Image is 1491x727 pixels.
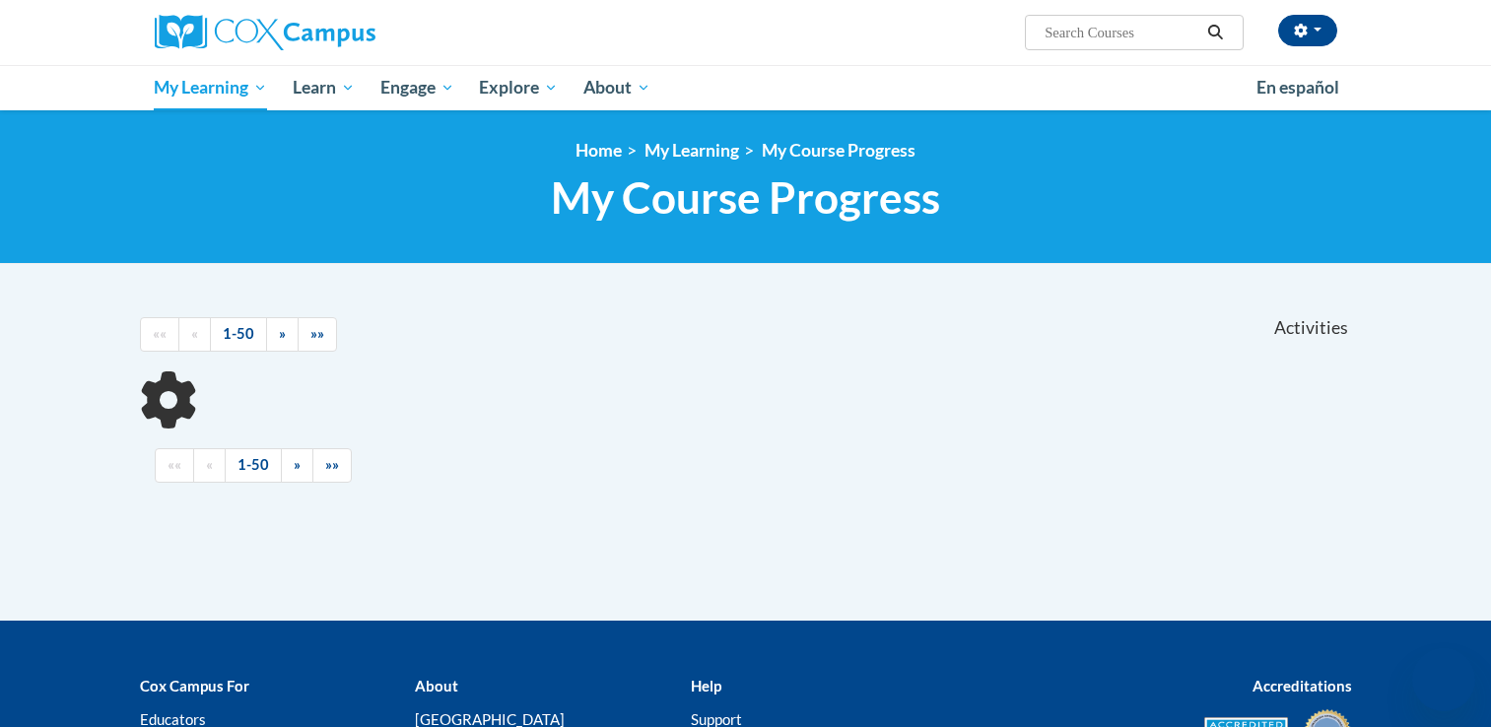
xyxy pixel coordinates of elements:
[1043,21,1200,44] input: Search Courses
[140,677,249,694] b: Cox Campus For
[1256,77,1339,98] span: En español
[125,65,1367,110] div: Main menu
[466,65,571,110] a: Explore
[281,448,313,483] a: Next
[206,456,213,473] span: «
[155,15,529,50] a: Cox Campus
[380,76,454,99] span: Engage
[762,140,915,161] a: My Course Progress
[1200,21,1230,44] button: Search
[479,76,558,99] span: Explore
[1244,67,1352,108] a: En español
[368,65,467,110] a: Engage
[571,65,663,110] a: About
[551,171,940,224] span: My Course Progress
[140,317,179,352] a: Begining
[583,76,650,99] span: About
[294,456,301,473] span: »
[312,448,352,483] a: End
[155,448,194,483] a: Begining
[293,76,355,99] span: Learn
[280,65,368,110] a: Learn
[310,325,324,342] span: »»
[298,317,337,352] a: End
[576,140,622,161] a: Home
[210,317,267,352] a: 1-50
[155,15,375,50] img: Cox Campus
[1278,15,1337,46] button: Account Settings
[191,325,198,342] span: «
[154,76,267,99] span: My Learning
[225,448,282,483] a: 1-50
[168,456,181,473] span: ««
[1274,317,1348,339] span: Activities
[279,325,286,342] span: »
[266,317,299,352] a: Next
[325,456,339,473] span: »»
[644,140,739,161] a: My Learning
[153,325,167,342] span: ««
[415,677,458,694] b: About
[178,317,211,352] a: Previous
[691,677,721,694] b: Help
[1253,677,1352,694] b: Accreditations
[1412,648,1475,711] iframe: Button to launch messaging window
[193,448,226,483] a: Previous
[142,65,281,110] a: My Learning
